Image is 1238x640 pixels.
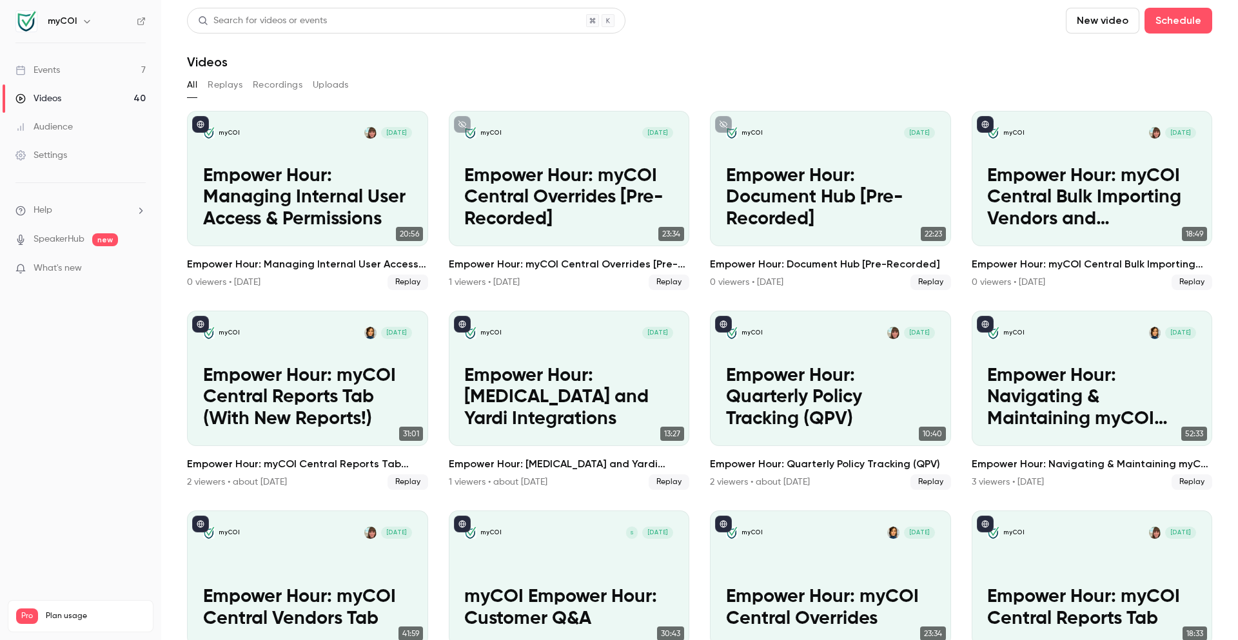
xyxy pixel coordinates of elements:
[381,327,412,338] span: [DATE]
[130,263,146,275] iframe: Noticeable Trigger
[726,527,738,538] img: Empower Hour: myCOI Central Overrides
[972,111,1213,290] a: Empower Hour: myCOI Central Bulk Importing Vendors and AssignmentsmyCOIJoanna Harris[DATE]Empower...
[449,276,520,289] div: 1 viewers • [DATE]
[972,476,1044,489] div: 3 viewers • [DATE]
[977,516,994,532] button: published
[710,311,951,490] li: Empower Hour: Quarterly Policy Tracking (QPV)
[1165,127,1196,139] span: [DATE]
[987,527,999,538] img: Empower Hour: myCOI Central Reports Tab
[977,116,994,133] button: published
[464,127,476,139] img: Empower Hour: myCOI Central Overrides [Pre-Recorded]
[1181,427,1207,441] span: 52:33
[742,129,763,137] p: myCOI
[187,311,428,490] a: Empower Hour: myCOI Central Reports Tab (With New Reports!)myCOILauren Murray[DATE]Empower Hour: ...
[726,365,935,431] p: Empower Hour: Quarterly Policy Tracking (QPV)
[187,111,428,290] li: Empower Hour: Managing Internal User Access & Permissions
[464,587,673,630] p: myCOI Empower Hour: Customer Q&A
[449,311,690,490] li: Empower Hour: MRI and Yardi Integrations
[464,166,673,231] p: Empower Hour: myCOI Central Overrides [Pre-Recorded]
[904,127,935,139] span: [DATE]
[642,127,673,139] span: [DATE]
[972,276,1045,289] div: 0 viewers • [DATE]
[1145,8,1212,34] button: Schedule
[464,365,673,431] p: Empower Hour: [MEDICAL_DATA] and Yardi Integrations
[1172,275,1212,290] span: Replay
[203,587,412,630] p: Empower Hour: myCOI Central Vendors Tab
[710,276,783,289] div: 0 viewers • [DATE]
[742,329,763,337] p: myCOI
[726,587,935,630] p: Empower Hour: myCOI Central Overrides
[887,327,899,338] img: Joanna Harris
[454,116,471,133] button: unpublished
[987,587,1196,630] p: Empower Hour: myCOI Central Reports Tab
[1003,528,1025,537] p: myCOI
[187,311,428,490] li: Empower Hour: myCOI Central Reports Tab (With New Reports!)
[187,456,428,472] h2: Empower Hour: myCOI Central Reports Tab (With New Reports!)
[449,456,690,472] h2: Empower Hour: [MEDICAL_DATA] and Yardi Integrations
[208,75,242,95] button: Replays
[187,257,428,272] h2: Empower Hour: Managing Internal User Access & Permissions
[34,262,82,275] span: What's new
[388,474,428,490] span: Replay
[92,233,118,246] span: new
[972,257,1213,272] h2: Empower Hour: myCOI Central Bulk Importing Vendors and Assignments
[715,116,732,133] button: unpublished
[921,227,946,241] span: 22:23
[219,528,240,537] p: myCOI
[464,327,476,338] img: Empower Hour: MRI and Yardi Integrations
[1066,8,1139,34] button: New video
[710,311,951,490] a: Empower Hour: Quarterly Policy Tracking (QPV)myCOIJoanna Harris[DATE]Empower Hour: Quarterly Poli...
[187,8,1212,632] section: Videos
[115,624,145,635] p: / 300
[219,129,240,137] p: myCOI
[34,204,52,217] span: Help
[710,456,951,472] h2: Empower Hour: Quarterly Policy Tracking (QPV)
[972,311,1213,490] a: Empower Hour: Navigating & Maintaining myCOI CentralmyCOILauren Murray[DATE]Empower Hour: Navigat...
[203,527,215,538] img: Empower Hour: myCOI Central Vendors Tab
[987,327,999,338] img: Empower Hour: Navigating & Maintaining myCOI Central
[972,456,1213,472] h2: Empower Hour: Navigating & Maintaining myCOI Central
[480,528,502,537] p: myCOI
[449,311,690,490] a: Empower Hour: MRI and Yardi IntegrationsmyCOI[DATE]Empower Hour: [MEDICAL_DATA] and Yardi Integra...
[977,316,994,333] button: published
[15,121,73,133] div: Audience
[715,516,732,532] button: published
[198,14,327,28] div: Search for videos or events
[726,166,935,231] p: Empower Hour: Document Hub [Pre-Recorded]
[313,75,349,95] button: Uploads
[187,476,287,489] div: 2 viewers • about [DATE]
[1172,474,1212,490] span: Replay
[642,527,673,538] span: [DATE]
[454,516,471,532] button: published
[364,527,376,538] img: Joanna Harris
[449,257,690,272] h2: Empower Hour: myCOI Central Overrides [Pre-Recorded]
[1149,127,1161,139] img: Joanna Harris
[203,327,215,338] img: Empower Hour: myCOI Central Reports Tab (With New Reports!)
[904,327,935,338] span: [DATE]
[48,15,77,28] h6: myCOI
[16,624,41,635] p: Videos
[203,166,412,231] p: Empower Hour: Managing Internal User Access & Permissions
[34,233,84,246] a: SpeakerHub
[396,227,423,241] span: 20:56
[987,127,999,139] img: Empower Hour: myCOI Central Bulk Importing Vendors and Assignments
[987,166,1196,231] p: Empower Hour: myCOI Central Bulk Importing Vendors and Assignments
[1165,527,1196,538] span: [DATE]
[1149,327,1161,338] img: Lauren Murray
[625,526,638,539] div: S
[454,316,471,333] button: published
[1149,527,1161,538] img: Joanna Harris
[364,327,376,338] img: Lauren Murray
[449,111,690,290] a: Empower Hour: myCOI Central Overrides [Pre-Recorded]myCOI[DATE]Empower Hour: myCOI Central Overri...
[480,329,502,337] p: myCOI
[710,111,951,290] a: Empower Hour: Document Hub [Pre-Recorded]myCOI[DATE]Empower Hour: Document Hub [Pre-Recorded]22:2...
[660,427,684,441] span: 13:27
[192,116,209,133] button: published
[710,257,951,272] h2: Empower Hour: Document Hub [Pre-Recorded]
[381,127,412,139] span: [DATE]
[15,204,146,217] li: help-dropdown-opener
[187,111,428,290] a: Empower Hour: Managing Internal User Access & PermissionsmyCOIJoanna Harris[DATE]Empower Hour: Ma...
[187,276,260,289] div: 0 viewers • [DATE]
[1003,329,1025,337] p: myCOI
[203,127,215,139] img: Empower Hour: Managing Internal User Access & Permissions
